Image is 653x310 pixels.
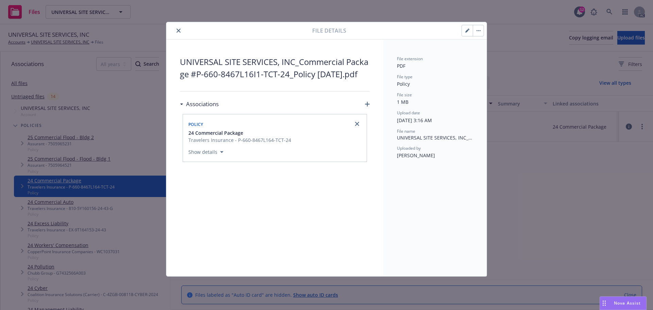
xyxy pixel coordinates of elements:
span: Policy [397,81,410,87]
span: Uploaded by [397,145,421,151]
span: Upload date [397,110,420,116]
span: Travelers Insurance - P-660-8467L164-TCT-24 [188,136,291,144]
span: [PERSON_NAME] [397,152,435,159]
button: close [174,27,183,35]
span: 24 Commercial Package [188,129,243,136]
span: UNIVERSAL SITE SERVICES, INC_Commercial Package #P-660-8467L16I1-TCT-24_Policy [DATE].pdf [397,134,473,141]
button: Nova Assist [600,296,647,310]
span: File extension [397,56,423,62]
a: close [353,120,361,128]
div: Associations [180,100,219,109]
button: Show details [186,148,226,156]
span: [DATE] 3:16 AM [397,117,432,124]
div: Drag to move [600,297,608,310]
span: File type [397,74,413,80]
span: File details [312,27,346,35]
span: Policy [188,121,203,127]
span: 1 MB [397,99,408,105]
button: 24 Commercial Package [188,129,291,136]
h3: Associations [186,100,219,109]
span: Nova Assist [614,300,641,306]
span: File name [397,128,415,134]
span: PDF [397,63,405,69]
span: File size [397,92,412,98]
span: UNIVERSAL SITE SERVICES, INC_Commercial Package #P-660-8467L16I1-TCT-24_Policy [DATE].pdf [180,56,370,80]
